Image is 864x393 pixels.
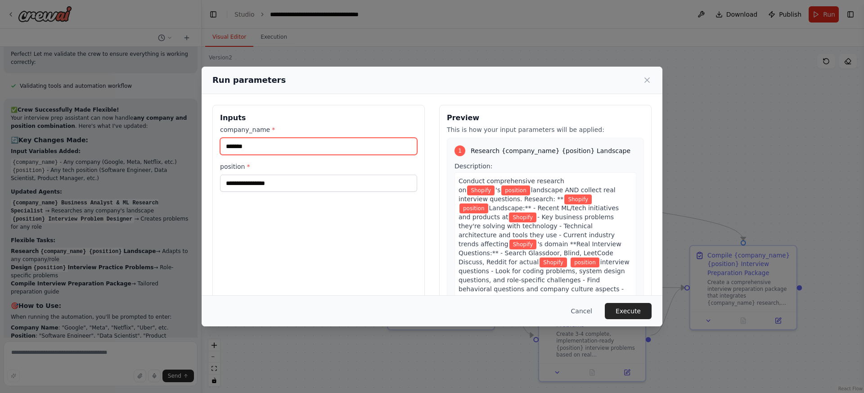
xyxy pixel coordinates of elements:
span: Variable: position [459,203,488,213]
label: position [220,162,417,171]
span: Description: [454,163,492,170]
span: 's domain **Real Interview Questions:** - Search Glassdoor, Blind, LeetCode Discuss, Reddit for a... [459,240,621,266]
h3: Inputs [220,113,417,123]
button: Cancel [564,303,599,319]
label: company_name [220,125,417,134]
span: Research {company_name} {position} Landscape [471,146,630,155]
span: Variable: company_name [509,212,536,222]
button: Execute [605,303,652,319]
p: This is how your input parameters will be applied: [447,125,644,134]
span: landscape AND collect real interview questions. Research: ** [459,186,616,203]
span: Variable: company_name [540,257,567,267]
span: Variable: company_name [467,185,495,195]
span: 's [495,186,500,194]
span: Conduct comprehensive research on [459,177,564,194]
span: Variable: position [501,185,530,195]
h2: Run parameters [212,74,286,86]
h3: Preview [447,113,644,123]
span: Landscape:** - Recent ML/tech initiatives and products at [459,204,619,221]
span: Variable: company_name [509,239,537,249]
span: Variable: position [571,257,599,267]
span: Variable: company_name [564,194,592,204]
div: 1 [454,145,465,156]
